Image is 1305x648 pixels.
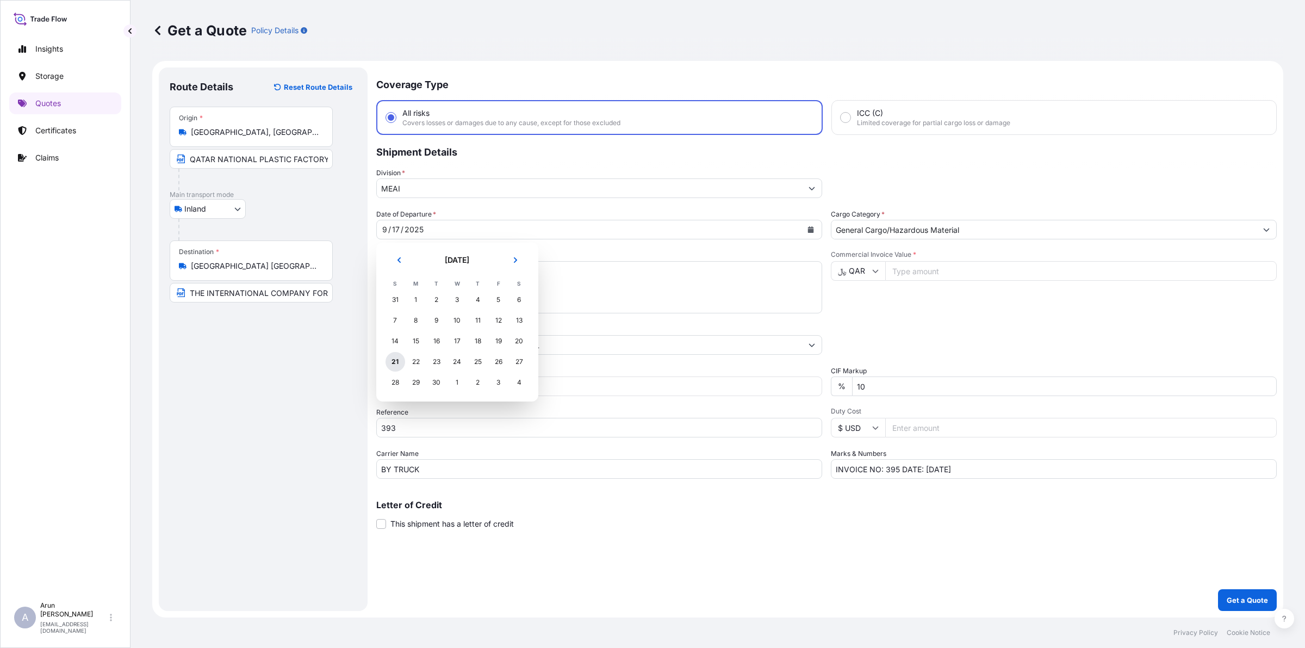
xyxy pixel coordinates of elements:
p: Policy Details [251,25,299,36]
div: Friday, September 12, 2025 [489,311,508,330]
table: September 2025 [385,277,530,393]
div: Sunday, September 7, 2025 [386,311,405,330]
th: S [385,277,406,289]
p: Coverage Type [376,67,1277,100]
div: Saturday, September 13, 2025 [509,311,529,330]
div: Friday, September 5, 2025 [489,290,508,310]
div: Tuesday, September 16, 2025 [427,331,446,351]
div: Wednesday, September 17, 2025 selected [448,331,467,351]
div: Saturday, September 20, 2025 [509,331,529,351]
th: T [468,277,488,289]
div: Wednesday, September 24, 2025 [448,352,467,372]
div: Friday, September 19, 2025 [489,331,508,351]
div: Friday, September 26, 2025 [489,352,508,372]
th: M [406,277,426,289]
div: Monday, September 8, 2025 [406,311,426,330]
section: Calendar [376,243,538,402]
div: Thursday, September 18, 2025 [468,331,488,351]
div: Tuesday, September 9, 2025 [427,311,446,330]
h2: [DATE] [418,255,497,266]
th: W [447,277,468,289]
p: Shipment Details [376,135,1277,168]
div: Sunday, September 14, 2025 [386,331,405,351]
div: Saturday, October 4, 2025 [509,373,529,392]
div: Today, Sunday, September 21, 2025 [386,352,405,372]
th: T [426,277,447,289]
button: Next [504,251,527,269]
div: Tuesday, September 2, 2025 [427,290,446,310]
div: Monday, September 1, 2025 [406,290,426,310]
div: Thursday, September 11, 2025 [468,311,488,330]
div: Tuesday, September 23, 2025 [427,352,446,372]
p: Get a Quote [152,22,247,39]
div: Wednesday, October 1, 2025 [448,373,467,392]
div: Sunday, August 31, 2025 [386,290,405,310]
div: Saturday, September 27, 2025 [509,352,529,372]
div: Saturday, September 6, 2025 [509,290,529,310]
div: Monday, September 29, 2025 [406,373,426,392]
div: Wednesday, September 3, 2025 [448,290,467,310]
button: Previous [387,251,411,269]
div: Monday, September 22, 2025 [406,352,426,372]
div: Sunday, September 28, 2025 [386,373,405,392]
div: Tuesday, September 30, 2025 [427,373,446,392]
div: Thursday, September 4, 2025 [468,290,488,310]
div: September 2025 [385,251,530,393]
div: Wednesday, September 10, 2025 [448,311,467,330]
div: Friday, October 3, 2025 [489,373,508,392]
div: Thursday, October 2, 2025 [468,373,488,392]
div: Thursday, September 25, 2025 [468,352,488,372]
th: F [488,277,509,289]
div: Monday, September 15, 2025 [406,331,426,351]
th: S [509,277,530,289]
